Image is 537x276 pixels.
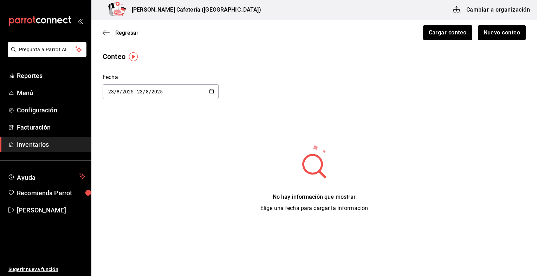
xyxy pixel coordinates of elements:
[149,89,151,94] span: /
[137,89,143,94] input: Day
[122,89,134,94] input: Year
[114,89,116,94] span: /
[103,29,138,36] button: Regresar
[145,89,149,94] input: Month
[17,71,85,80] span: Reportes
[116,89,120,94] input: Month
[120,89,122,94] span: /
[151,89,163,94] input: Year
[260,205,368,211] span: Elige una fecha para cargar la información
[8,42,86,57] button: Pregunta a Parrot AI
[17,205,85,215] span: [PERSON_NAME]
[260,193,368,201] div: No hay información que mostrar
[126,6,261,14] h3: [PERSON_NAME] Cafetería ([GEOGRAPHIC_DATA])
[19,46,76,53] span: Pregunta a Parrot AI
[423,25,472,40] button: Cargar conteo
[103,73,219,81] div: Fecha
[135,89,136,94] span: -
[143,89,145,94] span: /
[17,188,85,198] span: Recomienda Parrot
[8,266,85,273] span: Sugerir nueva función
[478,25,526,40] button: Nuevo conteo
[77,18,83,24] button: open_drawer_menu
[115,29,138,36] span: Regresar
[129,52,138,61] img: Tooltip marker
[103,51,125,62] div: Conteo
[108,89,114,94] input: Day
[5,51,86,58] a: Pregunta a Parrot AI
[17,88,85,98] span: Menú
[17,105,85,115] span: Configuración
[17,123,85,132] span: Facturación
[17,172,76,180] span: Ayuda
[17,140,85,149] span: Inventarios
